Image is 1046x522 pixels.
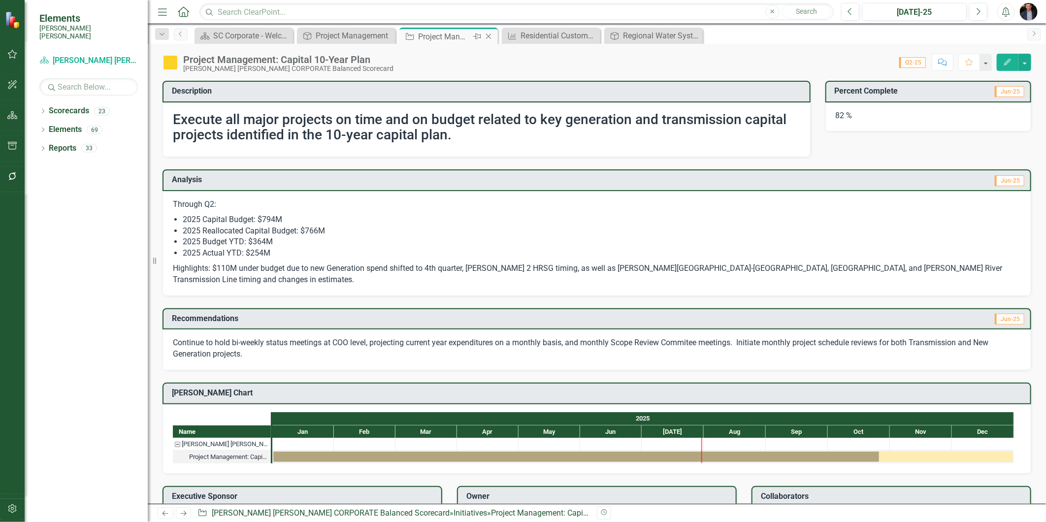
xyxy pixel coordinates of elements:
div: 23 [94,107,110,115]
div: Task: Santee Cooper CORPORATE Balanced Scorecard Start date: 2025-01-01 End date: 2025-01-02 [173,438,271,451]
a: Regional Water System (RWS) [607,30,700,42]
a: Initiatives [454,508,487,518]
a: Project Management [299,30,393,42]
div: Dec [952,425,1014,438]
p: Continue to hold bi-weekly status meetings at COO level, projecting current year expenditures on ... [173,337,1021,360]
div: Santee Cooper CORPORATE Balanced Scorecard [173,438,271,451]
span: Jun-25 [995,314,1024,325]
a: [PERSON_NAME] [PERSON_NAME] CORPORATE Balanced Scorecard [39,55,138,66]
div: Project Management [316,30,393,42]
a: Residential Customer Survey % Satisfaction​ [504,30,598,42]
div: 2025 [272,412,1014,425]
a: [PERSON_NAME] [PERSON_NAME] CORPORATE Balanced Scorecard [212,508,450,518]
div: Jul [642,425,704,438]
div: 82 % [825,102,1032,132]
span: Q2-25 [899,57,926,68]
div: Regional Water System (RWS) [623,30,700,42]
div: Feb [334,425,395,438]
h3: Recommendations [172,314,757,323]
div: SC Corporate - Welcome to ClearPoint [213,30,291,42]
h3: Analysis [172,175,595,184]
div: Project Management: Capital 10-Year Plan [183,54,393,65]
span: Search [796,7,817,15]
span: Jun-25 [995,86,1024,97]
input: Search ClearPoint... [199,3,834,21]
div: Name [173,425,271,438]
li: 2025 Capital Budget: $794M [183,214,1021,226]
div: Mar [395,425,457,438]
span: Elements [39,12,138,24]
img: Caution [163,55,178,70]
div: Task: Start date: 2025-01-01 End date: 2025-12-31 [173,451,271,463]
div: Nov [890,425,952,438]
div: Sep [766,425,828,438]
p: Highlights: $110M under budget due to new Generation spend shifted to 4th quarter, [PERSON_NAME] ... [173,261,1021,286]
p: Through Q2: [173,199,1021,212]
h3: Collaborators [761,492,1025,501]
div: » » [197,508,589,519]
h2: Execute all major projects on time and on budget related to key generation and transmission capit... [173,112,800,143]
div: Residential Customer Survey % Satisfaction​ [521,30,598,42]
img: Chris Amodeo [1020,3,1038,21]
h3: [PERSON_NAME] Chart [172,389,1025,397]
a: Reports [49,143,76,154]
div: Jan [272,425,334,438]
span: Jun-25 [995,175,1024,186]
li: 2025 Reallocated Capital Budget: $766M [183,226,1021,237]
div: [PERSON_NAME] [PERSON_NAME] CORPORATE Balanced Scorecard [182,438,268,451]
div: Oct [828,425,890,438]
div: Project Management: Capital 10-Year Plan [189,451,268,463]
div: Jun [580,425,642,438]
li: 2025 Budget YTD: $364M [183,236,1021,248]
h3: Description [172,87,805,96]
h3: Percent Complete [835,87,964,96]
button: [DATE]-25 [862,3,967,21]
div: Project Management: Capital 10-Year Plan [418,31,471,43]
div: 69 [87,126,102,134]
a: SC Corporate - Welcome to ClearPoint [197,30,291,42]
div: [PERSON_NAME] [PERSON_NAME] CORPORATE Balanced Scorecard [183,65,393,72]
a: Scorecards [49,105,89,117]
small: [PERSON_NAME] [PERSON_NAME] [39,24,138,40]
h3: Executive Sponsor [172,492,436,501]
h3: Owner [466,492,731,501]
img: ClearPoint Strategy [5,11,22,29]
div: Task: Start date: 2025-01-01 End date: 2025-12-31 [273,452,1013,462]
button: Search [782,5,831,19]
div: Project Management: Capital 10-Year Plan [491,508,638,518]
input: Search Below... [39,78,138,96]
div: May [519,425,580,438]
div: Apr [457,425,519,438]
div: [DATE]-25 [866,6,963,18]
li: 2025 Actual YTD: $254M [183,248,1021,259]
div: Aug [704,425,766,438]
div: 33 [81,144,97,153]
div: Project Management: Capital 10-Year Plan [173,451,271,463]
a: Elements [49,124,82,135]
